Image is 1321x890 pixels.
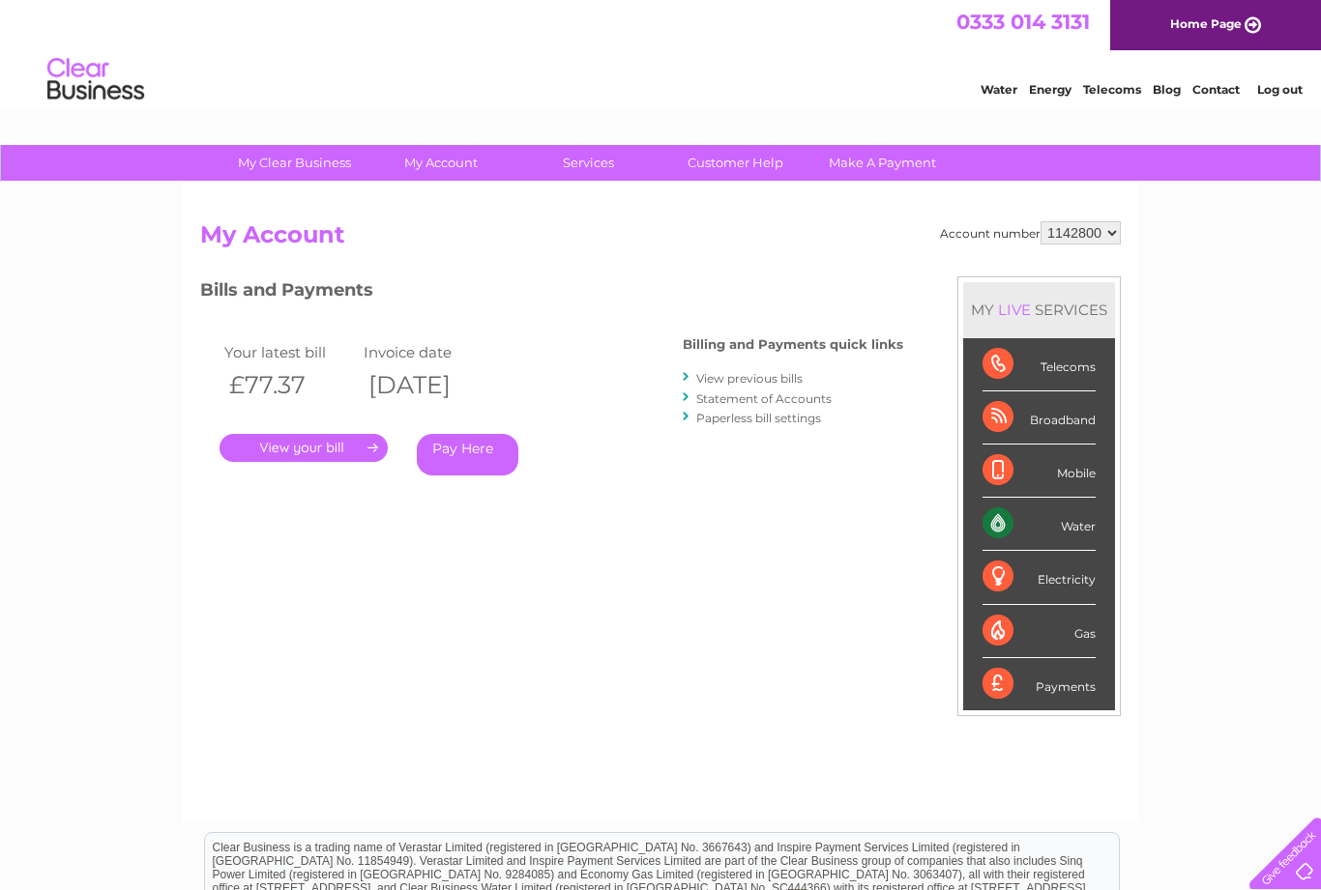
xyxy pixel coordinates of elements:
div: MY SERVICES [963,282,1115,337]
a: View previous bills [696,371,803,386]
th: [DATE] [359,365,498,405]
a: Telecoms [1083,82,1141,97]
th: £77.37 [220,365,359,405]
h3: Bills and Payments [200,276,903,310]
div: Mobile [983,445,1096,498]
div: LIVE [994,301,1035,319]
h4: Billing and Payments quick links [683,337,903,352]
td: Your latest bill [220,339,359,365]
div: Broadband [983,391,1096,445]
a: Paperless bill settings [696,411,821,425]
a: Pay Here [417,434,518,475]
div: Payments [983,658,1096,710]
a: Customer Help [656,145,815,181]
div: Electricity [983,551,1096,604]
div: Account number [940,221,1121,244]
h2: My Account [200,221,1121,258]
a: Energy [1029,82,1071,97]
img: logo.png [46,50,145,109]
div: Telecoms [983,338,1096,391]
a: Statement of Accounts [696,391,832,406]
a: Blog [1153,82,1181,97]
a: . [220,434,388,462]
a: My Clear Business [215,145,374,181]
td: Invoice date [359,339,498,365]
div: Gas [983,605,1096,658]
a: Water [981,82,1017,97]
div: Clear Business is a trading name of Verastar Limited (registered in [GEOGRAPHIC_DATA] No. 3667643... [205,11,1119,94]
a: My Account [362,145,521,181]
a: Log out [1257,82,1303,97]
a: Contact [1192,82,1240,97]
a: 0333 014 3131 [956,10,1090,34]
a: Make A Payment [803,145,962,181]
div: Water [983,498,1096,551]
a: Services [509,145,668,181]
